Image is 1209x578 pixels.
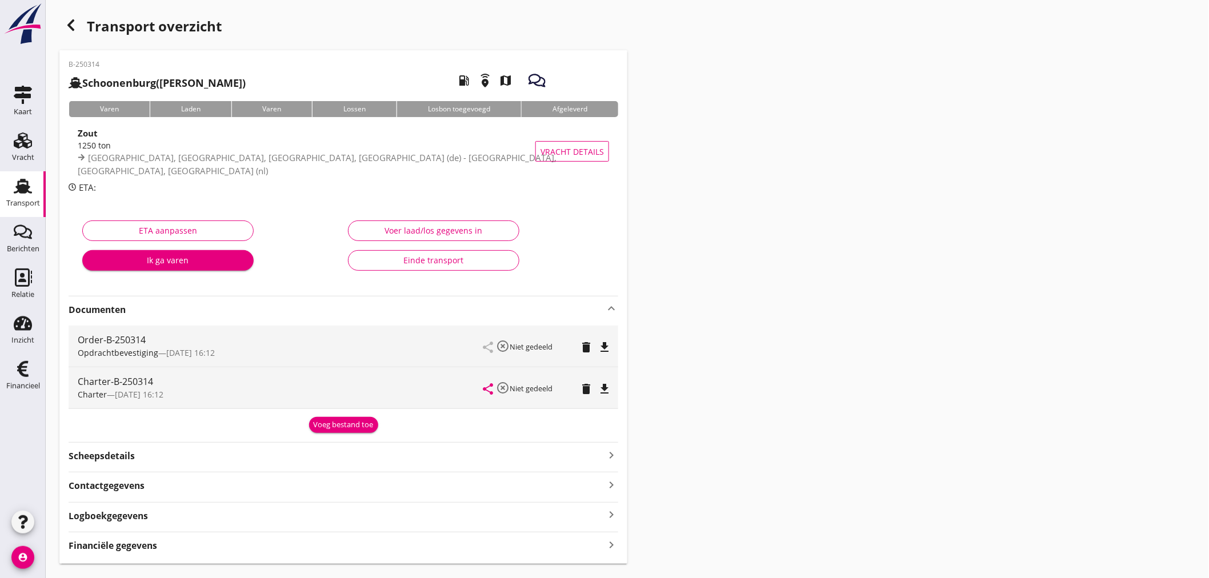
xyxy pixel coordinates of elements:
i: keyboard_arrow_right [604,447,618,463]
span: [DATE] 16:12 [115,389,163,400]
div: Berichten [7,245,39,252]
div: Financieel [6,382,40,390]
button: Voer laad/los gegevens in [348,220,519,241]
i: keyboard_arrow_right [604,477,618,492]
button: Voeg bestand toe [309,417,378,433]
div: Inzicht [11,336,34,344]
strong: Zout [78,127,98,139]
strong: Contactgegevens [69,479,145,492]
i: account_circle [11,546,34,569]
div: ETA aanpassen [92,224,244,236]
div: Afgeleverd [521,101,618,117]
span: ETA: [79,182,96,193]
i: highlight_off [496,381,510,395]
div: Einde transport [358,254,510,266]
span: Vracht details [541,146,604,158]
i: highlight_off [496,339,510,353]
div: Voeg bestand toe [314,419,374,431]
div: Laden [150,101,231,117]
strong: Logboekgegevens [69,509,148,523]
div: Vracht [12,154,34,161]
span: Charter [78,389,107,400]
div: Transport overzicht [59,14,627,41]
button: Ik ga varen [82,250,254,271]
strong: Financiële gegevens [69,539,157,552]
span: [DATE] 16:12 [166,347,215,358]
strong: Schoonenburg [82,76,156,90]
div: 1250 ton [78,139,557,151]
div: Ik ga varen [91,254,245,266]
div: Lossen [312,101,397,117]
span: Opdrachtbevestiging [78,347,158,358]
div: Relatie [11,291,34,298]
a: Zout1250 ton[GEOGRAPHIC_DATA], [GEOGRAPHIC_DATA], [GEOGRAPHIC_DATA], [GEOGRAPHIC_DATA] (de) - [GE... [69,126,618,176]
div: Losbon toegevoegd [397,101,521,117]
strong: Documenten [69,303,604,316]
div: Varen [231,101,313,117]
button: ETA aanpassen [82,220,254,241]
div: Order-B-250314 [78,333,483,347]
i: keyboard_arrow_right [604,507,618,523]
i: map [490,65,522,97]
i: keyboard_arrow_up [604,302,618,315]
i: delete [579,340,593,354]
i: keyboard_arrow_right [604,537,618,552]
i: file_download [598,340,611,354]
img: logo-small.a267ee39.svg [2,3,43,45]
span: [GEOGRAPHIC_DATA], [GEOGRAPHIC_DATA], [GEOGRAPHIC_DATA], [GEOGRAPHIC_DATA] (de) - [GEOGRAPHIC_DAT... [78,152,557,176]
h2: ([PERSON_NAME]) [69,75,246,91]
p: B-250314 [69,59,246,70]
div: — [78,347,483,359]
i: emergency_share [469,65,501,97]
div: Voer laad/los gegevens in [358,224,510,236]
i: delete [579,382,593,396]
i: share [481,382,495,396]
button: Vracht details [535,141,609,162]
i: file_download [598,382,611,396]
small: Niet gedeeld [510,383,553,394]
div: — [78,388,483,400]
div: Transport [6,199,40,207]
small: Niet gedeeld [510,342,553,352]
div: Varen [69,101,150,117]
div: Kaart [14,108,32,115]
i: local_gas_station [448,65,480,97]
strong: Scheepsdetails [69,449,135,463]
div: Charter-B-250314 [78,375,483,388]
button: Einde transport [348,250,519,271]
